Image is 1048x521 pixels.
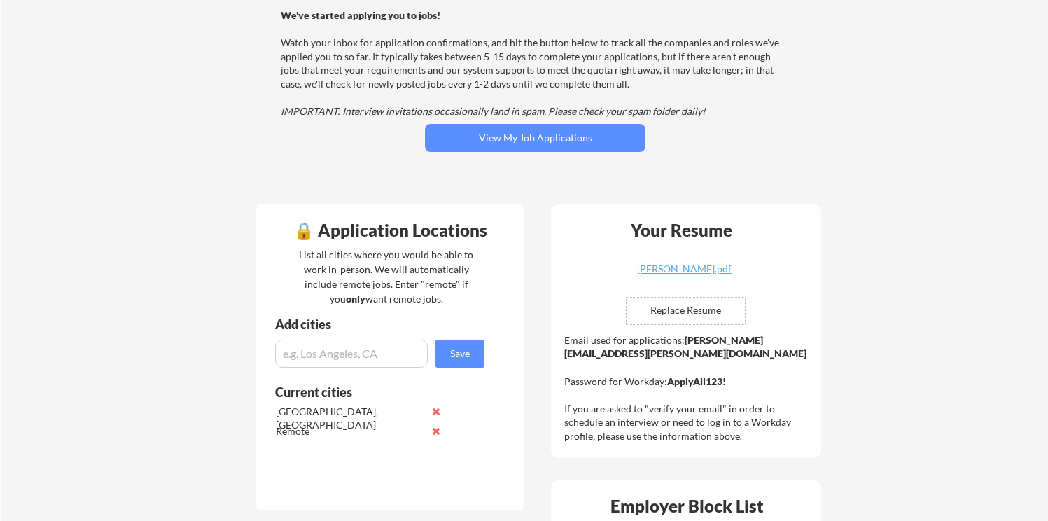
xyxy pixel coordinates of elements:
div: 🔒 Application Locations [260,222,520,239]
a: [PERSON_NAME].pdf [601,264,767,286]
button: View My Job Applications [425,124,645,152]
div: [GEOGRAPHIC_DATA], [GEOGRAPHIC_DATA] [276,405,424,432]
button: Save [435,340,484,368]
div: Watch your inbox for application confirmations, and hit the button below to track all the compani... [281,8,785,118]
div: Your Resume [612,222,750,239]
strong: ApplyAll123! [667,375,726,387]
div: Employer Block List [557,498,817,515]
div: Add cities [275,318,488,331]
div: Current cities [275,386,469,398]
input: e.g. Los Angeles, CA [275,340,428,368]
strong: [PERSON_NAME][EMAIL_ADDRESS][PERSON_NAME][DOMAIN_NAME] [564,334,806,360]
div: Remote [276,424,424,438]
div: Email used for applications: Password for Workday: If you are asked to "verify your email" in ord... [564,333,811,443]
div: List all cities where you would be able to work in-person. We will automatically include remote j... [290,247,482,306]
strong: We've started applying you to jobs! [281,9,440,21]
strong: only [346,293,365,305]
div: [PERSON_NAME].pdf [601,264,767,274]
em: IMPORTANT: Interview invitations occasionally land in spam. Please check your spam folder daily! [281,105,706,117]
